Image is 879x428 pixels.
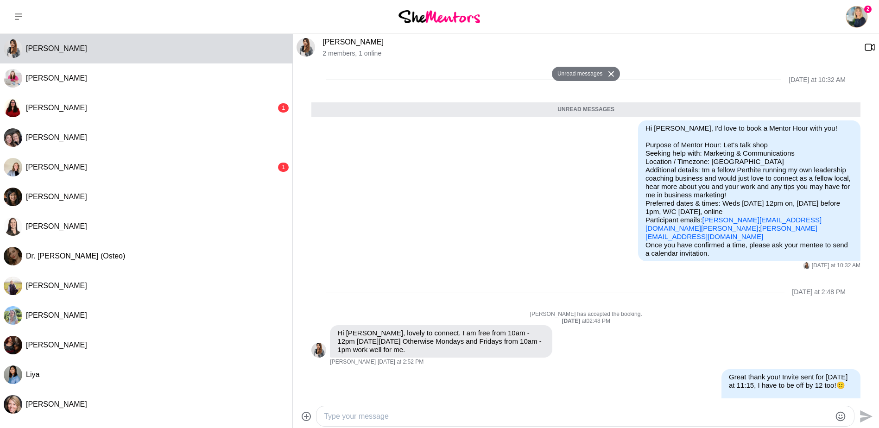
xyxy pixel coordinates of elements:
div: Tahlia Shaw [4,217,22,236]
img: R [297,38,315,57]
a: [PERSON_NAME][EMAIL_ADDRESS][DOMAIN_NAME] [645,224,817,240]
img: She Mentors Logo [398,10,480,23]
div: Rebecca Bak [803,262,810,269]
div: Liya [4,365,22,384]
img: M [4,336,22,354]
img: J [4,277,22,295]
p: Purpose of Mentor Hour: Let's talk shop Seeking help with: Marketing & Communications Location / ... [645,141,853,241]
div: [DATE] at 2:48 PM [792,288,846,296]
img: R [311,343,326,358]
span: [PERSON_NAME] [26,400,87,408]
div: Rebecca Bak [311,343,326,358]
p: Hi [PERSON_NAME], lovely to connect. I am free from 10am - 12pm [DATE][DATE] Otherwise Mondays an... [337,329,545,354]
img: M [4,128,22,147]
span: [PERSON_NAME] [26,222,87,230]
img: R [4,39,22,58]
strong: [DATE] [562,318,582,324]
div: Melissa Coyne [4,128,22,147]
img: S [4,158,22,176]
img: Laura Thain [846,6,868,28]
button: Send [854,406,875,427]
span: 2 [864,6,872,13]
p: [PERSON_NAME] Director & Executive Coach [729,398,853,415]
span: [PERSON_NAME] [26,193,87,201]
a: [PERSON_NAME] [323,38,384,46]
span: [PERSON_NAME] [26,104,87,112]
div: Jaclyn Laytt [4,277,22,295]
span: Dr. [PERSON_NAME] (Osteo) [26,252,125,260]
div: Melissa Rodda [4,336,22,354]
img: L [4,365,22,384]
img: C [4,306,22,325]
div: 1 [278,103,289,113]
p: Hi [PERSON_NAME], I'd love to book a Mentor Hour with you! [645,124,853,132]
div: Sarah Howell [4,158,22,176]
span: [PERSON_NAME] [26,282,87,290]
span: [PERSON_NAME] [26,44,87,52]
div: Susan Elford [4,395,22,414]
button: Unread messages [552,67,605,82]
div: at 02:48 PM [311,318,860,325]
div: Rebecca Cofrancesco [4,69,22,88]
img: L [4,99,22,117]
div: Unread messages [311,102,860,117]
img: A [4,188,22,206]
div: Lidija McInnes [4,99,22,117]
img: T [4,217,22,236]
span: [PERSON_NAME] [26,133,87,141]
span: 🙂 [836,381,845,389]
span: [PERSON_NAME] [26,74,87,82]
p: Once you have confirmed a time, please ask your mentee to send a calendar invitation. [645,241,853,258]
a: Laura Thain2 [846,6,868,28]
p: 2 members , 1 online [323,50,857,57]
div: Claudia Hofmaier [4,306,22,325]
span: [PERSON_NAME] [26,311,87,319]
a: [PERSON_NAME][EMAIL_ADDRESS][DOMAIN_NAME][PERSON_NAME] [645,216,822,232]
img: R [4,69,22,88]
div: Aneesha Rao [4,188,22,206]
textarea: Type your message [324,411,831,422]
span: Liya [26,371,39,378]
span: [PERSON_NAME] [26,341,87,349]
img: R [803,262,810,269]
time: 2025-10-01T06:52:19.906Z [378,359,424,366]
div: 1 [278,163,289,172]
time: 2025-09-30T02:32:03.921Z [812,262,860,270]
p: [PERSON_NAME] has accepted the booking. [311,311,860,318]
div: Rebecca Bak [297,38,315,57]
p: Great thank you! Invite sent for [DATE] at 11:15, I have to be off by 12 too! [729,373,853,390]
div: [DATE] at 10:32 AM [789,76,846,84]
div: Dr. Anastasiya Ovechkin (Osteo) [4,247,22,265]
span: [PERSON_NAME] [330,359,376,366]
img: D [4,247,22,265]
img: S [4,395,22,414]
button: Emoji picker [835,411,846,422]
div: Rebecca Bak [4,39,22,58]
span: [PERSON_NAME] [26,163,87,171]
